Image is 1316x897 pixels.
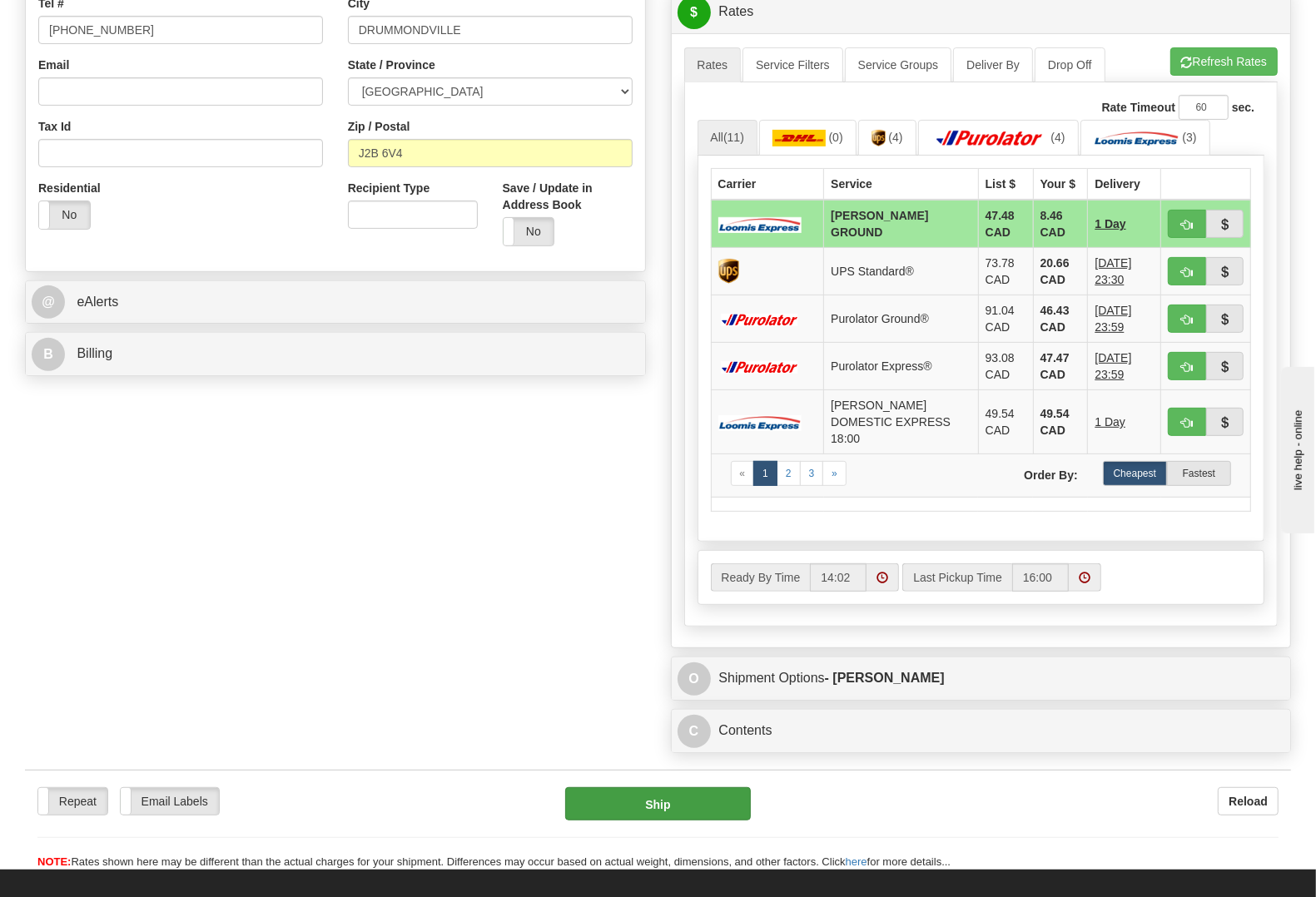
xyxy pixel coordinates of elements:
td: 49.54 CAD [978,390,1033,454]
a: here [846,855,867,868]
th: Carrier [711,169,824,201]
div: live help - online [12,14,154,27]
td: UPS Standard® [824,248,979,295]
td: 46.43 CAD [1033,295,1088,343]
span: @ [32,285,65,319]
label: No [504,218,554,245]
a: CContents [678,714,1285,748]
span: 1 Day [1095,255,1154,288]
a: OShipment Options- [PERSON_NAME] [678,662,1285,696]
td: [PERSON_NAME] GROUND [824,200,979,248]
label: Residential [38,180,101,196]
label: Ready By Time [711,563,811,592]
span: (3) [1182,131,1196,144]
img: Purolator [718,361,802,373]
label: Email Labels [121,788,219,815]
iframe: chat widget [1278,364,1314,533]
span: eAlerts [77,295,118,309]
label: Repeat [38,788,107,815]
span: B [32,338,65,371]
label: sec. [1232,99,1254,116]
td: Purolator Ground® [824,295,979,343]
span: (4) [889,131,903,144]
button: Refresh Rates [1170,47,1278,76]
span: (4) [1051,131,1065,144]
label: Last Pickup Time [902,563,1012,592]
span: NOTE: [37,855,71,868]
div: Rates shown here may be different than the actual charges for your shipment. Differences may occu... [25,855,1291,870]
th: Delivery [1088,169,1161,201]
label: Fastest [1167,461,1231,486]
img: Purolator [931,130,1048,146]
label: Order By: [981,461,1090,483]
a: Service Filters [742,47,843,82]
a: Previous [731,461,755,486]
img: Loomis Express [1094,130,1179,146]
td: 49.54 CAD [1033,390,1088,454]
td: 20.66 CAD [1033,248,1088,295]
a: 1 [753,461,777,486]
label: Tax Id [38,118,71,135]
img: DHL [772,130,826,146]
td: 73.78 CAD [978,248,1033,295]
span: (11) [723,131,744,144]
a: All [698,120,757,155]
label: Save / Update in Address Book [503,180,633,213]
img: Purolator [718,314,802,325]
a: @ eAlerts [32,285,639,320]
a: B Billing [32,337,639,371]
td: 91.04 CAD [978,295,1033,343]
label: Cheapest [1103,461,1167,486]
span: 1 Day [1095,216,1125,232]
img: UPS [872,130,886,146]
th: Your $ [1033,169,1088,201]
span: O [678,662,711,696]
b: Reload [1229,795,1268,808]
a: Deliver By [953,47,1033,82]
td: 47.48 CAD [978,200,1033,248]
span: Billing [77,346,112,360]
label: Rate Timeout [1102,99,1175,116]
span: (0) [829,131,843,144]
th: List $ [978,169,1033,201]
span: C [678,715,711,748]
strong: - [PERSON_NAME] [825,671,945,685]
td: 93.08 CAD [978,343,1033,390]
label: Email [38,57,69,73]
a: Next [822,461,847,486]
td: [PERSON_NAME] DOMESTIC EXPRESS 18:00 [824,390,979,454]
a: Service Groups [845,47,951,82]
span: 1 Day [1095,414,1125,430]
img: Loomis Express [718,414,802,430]
td: 8.46 CAD [1033,200,1088,248]
button: Reload [1218,787,1279,815]
label: No [39,201,90,228]
span: » [832,468,837,479]
label: Recipient Type [348,180,430,196]
label: State / Province [348,57,435,73]
th: Service [824,169,979,201]
a: 3 [800,461,824,486]
span: 2 Days [1095,302,1154,335]
td: 47.47 CAD [1033,343,1088,390]
span: 1 Day [1095,349,1154,383]
a: 2 [777,461,801,486]
button: Ship [565,787,752,820]
label: Zip / Postal [348,118,410,135]
a: Drop Off [1035,47,1105,82]
img: UPS [718,259,739,284]
img: Loomis Express [718,216,802,232]
td: Purolator Express® [824,343,979,390]
a: Rates [684,47,742,82]
span: « [740,468,746,479]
